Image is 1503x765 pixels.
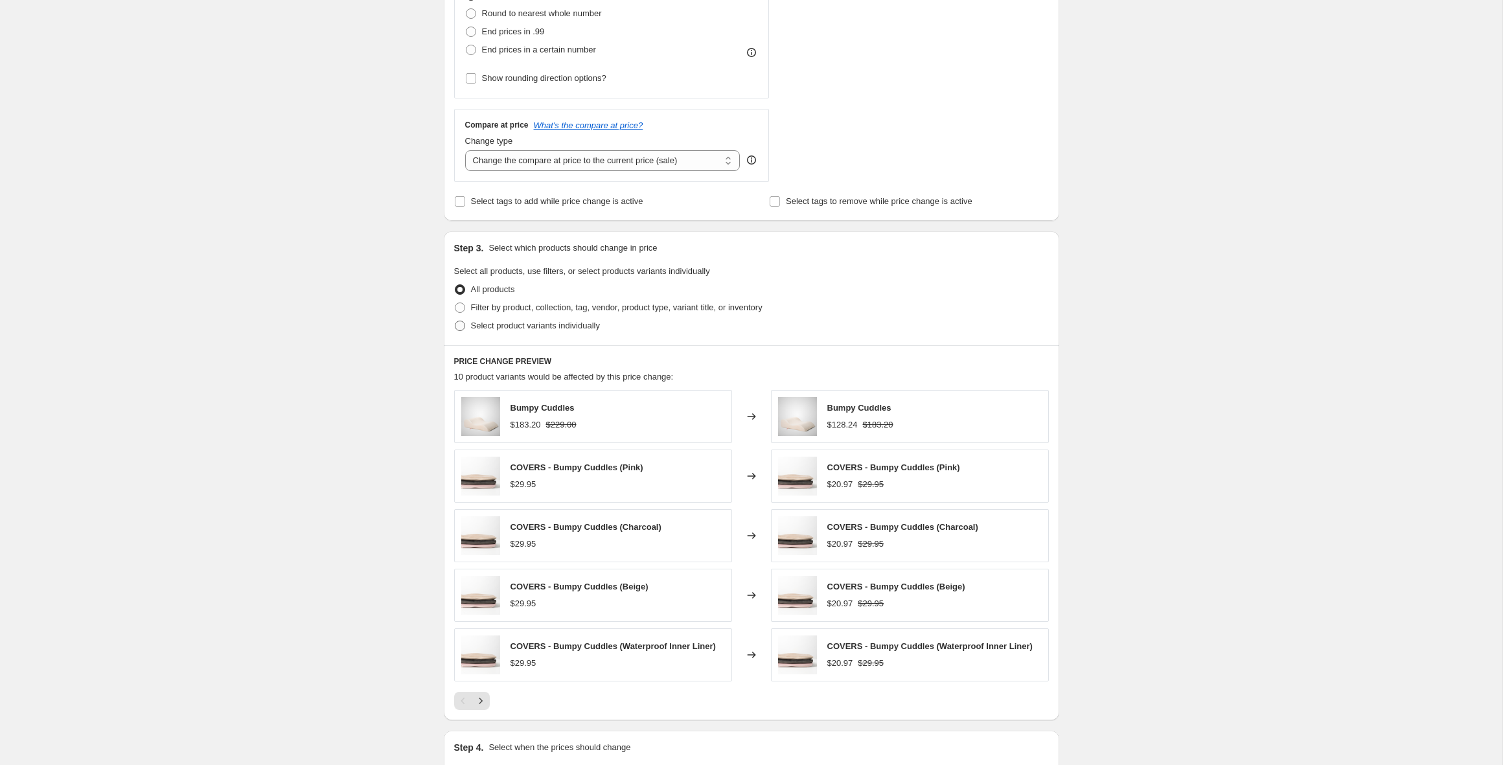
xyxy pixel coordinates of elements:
span: COVERS - Bumpy Cuddles (Beige) [827,582,965,591]
div: $29.95 [511,597,536,610]
span: Select product variants individually [471,321,600,330]
div: $29.95 [511,538,536,551]
p: Select which products should change in price [488,242,657,255]
span: Select all products, use filters, or select products variants individually [454,266,710,276]
span: All products [471,284,515,294]
strike: $183.20 [863,418,893,431]
span: Round to nearest whole number [482,8,602,18]
strike: $29.95 [858,597,884,610]
img: BumpyCuddlesCoverAll3colours_80x.png [778,457,817,496]
img: BumpyCuddlesCoverAll3colours_80x.png [778,576,817,615]
img: BumpyCuddlesCoverAll3colours_80x.png [461,576,500,615]
p: Select when the prices should change [488,741,630,754]
span: COVERS - Bumpy Cuddles (Waterproof Inner Liner) [827,641,1033,651]
nav: Pagination [454,692,490,710]
img: Heading_1080_x_1080_px_1_80x.png [461,397,500,436]
span: End prices in a certain number [482,45,596,54]
span: Bumpy Cuddles [827,403,891,413]
span: Filter by product, collection, tag, vendor, product type, variant title, or inventory [471,303,763,312]
strike: $29.95 [858,538,884,551]
strike: $229.00 [546,418,577,431]
div: $29.95 [511,657,536,670]
button: What's the compare at price? [534,120,643,130]
button: Next [472,692,490,710]
span: 10 product variants would be affected by this price change: [454,372,674,382]
span: Change type [465,136,513,146]
span: COVERS - Bumpy Cuddles (Beige) [511,582,648,591]
div: $128.24 [827,418,858,431]
div: $20.97 [827,478,853,491]
span: Select tags to remove while price change is active [786,196,972,206]
div: $20.97 [827,597,853,610]
span: COVERS - Bumpy Cuddles (Charcoal) [511,522,661,532]
div: help [745,154,758,166]
div: $20.97 [827,538,853,551]
img: BumpyCuddlesCoverAll3colours_80x.png [778,635,817,674]
img: BumpyCuddlesCoverAll3colours_80x.png [778,516,817,555]
div: $183.20 [511,418,541,431]
span: Show rounding direction options? [482,73,606,83]
span: Select tags to add while price change is active [471,196,643,206]
span: COVERS - Bumpy Cuddles (Pink) [827,462,960,472]
span: Bumpy Cuddles [511,403,575,413]
span: COVERS - Bumpy Cuddles (Charcoal) [827,522,978,532]
span: End prices in .99 [482,27,545,36]
img: BumpyCuddlesCoverAll3colours_80x.png [461,457,500,496]
h6: PRICE CHANGE PREVIEW [454,356,1049,367]
strike: $29.95 [858,478,884,491]
span: COVERS - Bumpy Cuddles (Pink) [511,462,643,472]
div: $20.97 [827,657,853,670]
span: COVERS - Bumpy Cuddles (Waterproof Inner Liner) [511,641,716,651]
img: BumpyCuddlesCoverAll3colours_80x.png [461,635,500,674]
img: Heading_1080_x_1080_px_1_80x.png [778,397,817,436]
h2: Step 3. [454,242,484,255]
h3: Compare at price [465,120,529,130]
img: BumpyCuddlesCoverAll3colours_80x.png [461,516,500,555]
strike: $29.95 [858,657,884,670]
div: $29.95 [511,478,536,491]
h2: Step 4. [454,741,484,754]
